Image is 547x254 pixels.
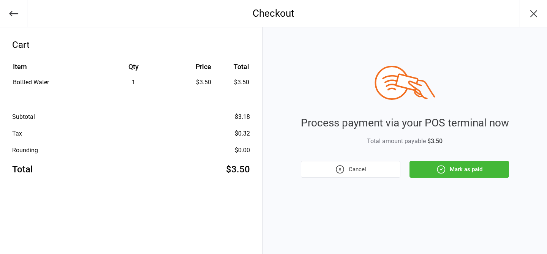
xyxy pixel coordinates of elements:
th: Item [13,62,94,77]
div: $0.32 [235,129,250,138]
div: Process payment via your POS terminal now [301,115,509,131]
div: $3.50 [226,162,250,176]
th: Total [214,62,250,77]
div: Total amount payable [301,137,509,146]
button: Cancel [301,161,400,178]
div: Subtotal [12,112,35,121]
th: Qty [95,62,172,77]
span: $3.50 [427,137,443,145]
td: $3.50 [214,78,250,87]
div: $0.00 [235,146,250,155]
div: 1 [95,78,172,87]
div: Rounding [12,146,38,155]
div: $3.50 [173,78,211,87]
div: Tax [12,129,22,138]
span: Bottled Water [13,79,49,86]
button: Mark as paid [409,161,509,178]
div: Cart [12,38,250,52]
div: Total [12,162,33,176]
div: Price [173,62,211,72]
div: $3.18 [235,112,250,121]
